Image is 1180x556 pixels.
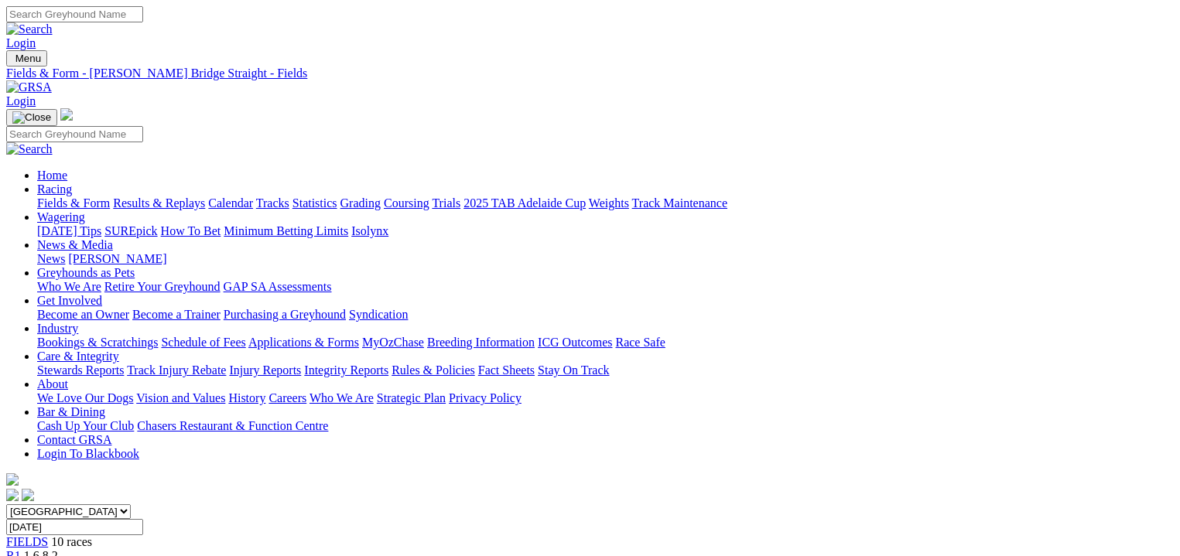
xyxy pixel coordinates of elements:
a: Trials [432,196,460,210]
a: Contact GRSA [37,433,111,446]
a: Privacy Policy [449,391,522,404]
div: Bar & Dining [37,419,1174,433]
a: Rules & Policies [392,363,475,377]
a: Chasers Restaurant & Function Centre [137,419,328,432]
img: logo-grsa-white.png [6,473,19,486]
a: GAP SA Assessments [224,280,332,293]
img: Close [12,111,51,124]
a: Statistics [292,196,337,210]
img: facebook.svg [6,489,19,501]
div: Greyhounds as Pets [37,280,1174,294]
a: Cash Up Your Club [37,419,134,432]
a: ICG Outcomes [538,336,612,349]
a: How To Bet [161,224,221,237]
span: Menu [15,53,41,64]
a: Calendar [208,196,253,210]
img: Search [6,22,53,36]
img: twitter.svg [22,489,34,501]
input: Search [6,6,143,22]
a: History [228,391,265,404]
a: Stewards Reports [37,363,124,377]
a: MyOzChase [362,336,424,349]
a: [DATE] Tips [37,224,101,237]
a: Home [37,169,67,182]
a: Stay On Track [538,363,609,377]
img: Search [6,142,53,156]
img: GRSA [6,80,52,94]
a: Track Injury Rebate [127,363,226,377]
a: Breeding Information [427,336,535,349]
a: Syndication [349,308,408,321]
div: About [37,391,1174,405]
a: Bookings & Scratchings [37,336,158,349]
span: 10 races [51,535,92,548]
a: Minimum Betting Limits [224,224,348,237]
a: Fact Sheets [478,363,535,377]
a: Integrity Reports [304,363,388,377]
a: Login [6,36,36,49]
a: Vision and Values [136,391,225,404]
a: Bar & Dining [37,405,105,418]
a: News [37,252,65,265]
button: Toggle navigation [6,109,57,126]
a: Coursing [384,196,429,210]
a: Who We Are [37,280,101,293]
div: News & Media [37,252,1174,266]
a: Login To Blackbook [37,447,139,460]
a: SUREpick [104,224,157,237]
a: Fields & Form [37,196,110,210]
a: Track Maintenance [632,196,727,210]
a: Schedule of Fees [161,336,245,349]
a: Applications & Forms [248,336,359,349]
input: Search [6,126,143,142]
a: 2025 TAB Adelaide Cup [463,196,586,210]
a: Strategic Plan [377,391,446,404]
div: Care & Integrity [37,363,1174,377]
a: Tracks [256,196,289,210]
div: Industry [37,336,1174,350]
a: Racing [37,182,72,196]
a: Isolynx [351,224,388,237]
a: Greyhounds as Pets [37,266,135,279]
a: Become an Owner [37,308,129,321]
a: [PERSON_NAME] [68,252,166,265]
a: Retire Your Greyhound [104,280,221,293]
a: FIELDS [6,535,48,548]
a: About [37,377,68,391]
input: Select date [6,519,143,535]
a: Race Safe [615,336,665,349]
a: Purchasing a Greyhound [224,308,346,321]
a: Grading [340,196,381,210]
button: Toggle navigation [6,50,47,67]
a: Weights [589,196,629,210]
div: Wagering [37,224,1174,238]
div: Get Involved [37,308,1174,322]
a: We Love Our Dogs [37,391,133,404]
a: News & Media [37,238,113,251]
a: Become a Trainer [132,308,221,321]
a: Injury Reports [229,363,301,377]
a: Care & Integrity [37,350,119,363]
div: Racing [37,196,1174,210]
a: Who We Are [310,391,374,404]
a: Get Involved [37,294,102,307]
a: Login [6,94,36,107]
a: Careers [268,391,306,404]
a: Wagering [37,210,85,223]
a: Industry [37,322,78,335]
a: Fields & Form - [PERSON_NAME] Bridge Straight - Fields [6,67,1174,80]
a: Results & Replays [113,196,205,210]
img: logo-grsa-white.png [60,108,73,121]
